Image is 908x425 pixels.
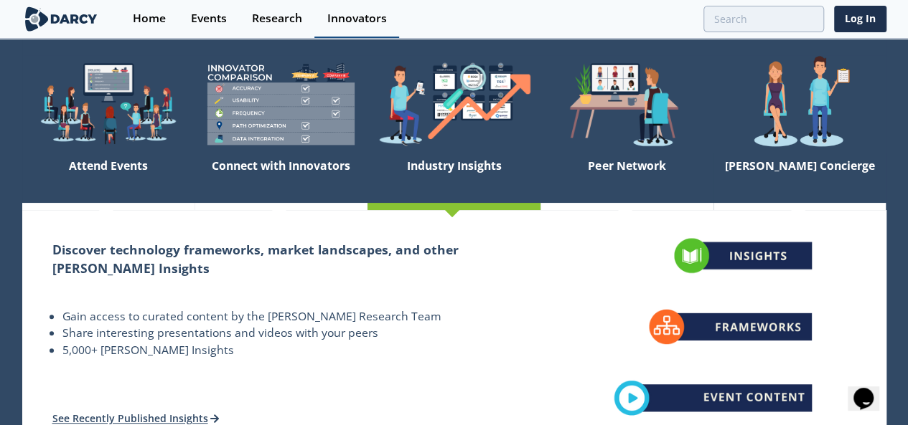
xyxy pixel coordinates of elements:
[703,6,824,32] input: Advanced Search
[368,153,540,203] div: Industry Insights
[22,153,195,203] div: Attend Events
[22,6,100,32] img: logo-wide.svg
[133,13,166,24] div: Home
[62,325,510,342] li: Share interesting presentations and videos with your peers
[195,55,368,152] img: welcome-compare-1b687586299da8f117b7ac84fd957760.png
[52,240,510,278] h2: Discover technology frameworks, market landscapes, and other [PERSON_NAME] Insights
[195,153,368,203] div: Connect with Innovators
[540,55,713,152] img: welcome-attend-b816887fc24c32c29d1763c6e0ddb6e6.png
[848,368,894,411] iframe: chat widget
[540,153,713,203] div: Peer Network
[327,13,387,24] div: Innovators
[22,55,195,152] img: welcome-explore-560578ff38cea7c86bcfe544b5e45342.png
[834,6,886,32] a: Log In
[713,55,886,152] img: welcome-concierge-wide-20dccca83e9cbdbb601deee24fb8df72.png
[252,13,302,24] div: Research
[52,411,220,425] a: See Recently Published Insights
[62,308,510,325] li: Gain access to curated content by the [PERSON_NAME] Research Team
[713,153,886,203] div: [PERSON_NAME] Concierge
[368,55,540,152] img: welcome-find-a12191a34a96034fcac36f4ff4d37733.png
[62,342,510,359] li: 5,000+ [PERSON_NAME] Insights
[191,13,227,24] div: Events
